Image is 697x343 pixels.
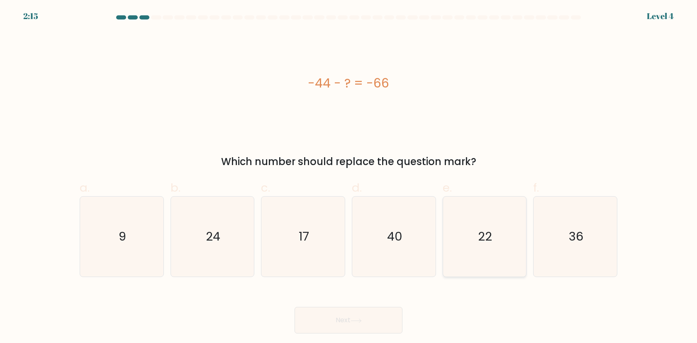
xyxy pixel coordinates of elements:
[119,229,126,245] text: 9
[80,74,617,92] div: -44 - ? = -66
[443,180,452,196] span: e.
[171,180,180,196] span: b.
[352,180,362,196] span: d.
[23,10,38,22] div: 2:15
[85,154,612,169] div: Which number should replace the question mark?
[478,229,492,245] text: 22
[80,180,90,196] span: a.
[533,180,539,196] span: f.
[569,229,583,245] text: 36
[299,229,309,245] text: 17
[647,10,674,22] div: Level 4
[261,180,270,196] span: c.
[206,229,220,245] text: 24
[295,307,402,333] button: Next
[387,229,402,245] text: 40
